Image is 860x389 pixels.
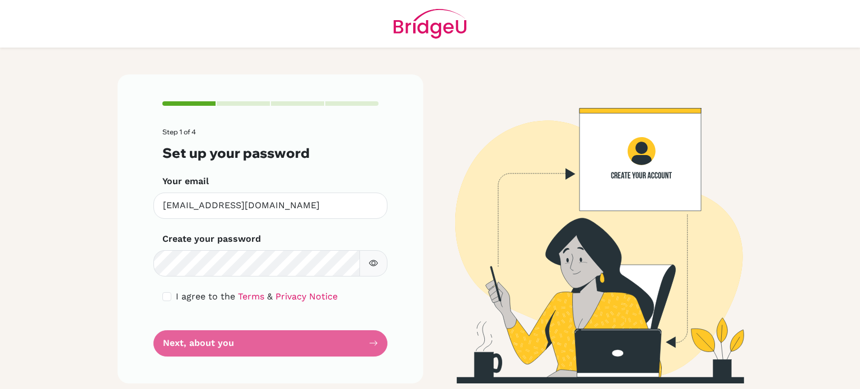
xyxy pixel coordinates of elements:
a: Privacy Notice [275,291,338,302]
span: I agree to the [176,291,235,302]
label: Your email [162,175,209,188]
label: Create your password [162,232,261,246]
a: Terms [238,291,264,302]
span: Step 1 of 4 [162,128,196,136]
span: & [267,291,273,302]
h3: Set up your password [162,145,378,161]
input: Insert your email* [153,193,387,219]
